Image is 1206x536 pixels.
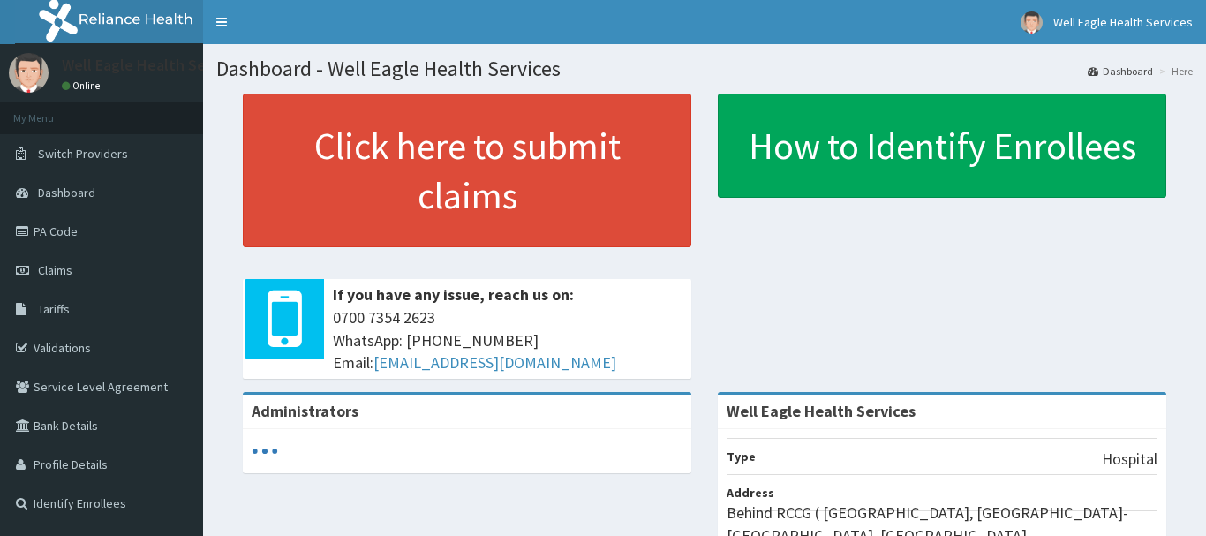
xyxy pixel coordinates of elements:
b: Address [727,485,774,501]
span: Claims [38,262,72,278]
li: Here [1155,64,1193,79]
a: Click here to submit claims [243,94,691,247]
b: Administrators [252,401,358,421]
svg: audio-loading [252,438,278,464]
a: Dashboard [1088,64,1153,79]
b: If you have any issue, reach us on: [333,284,574,305]
p: Well Eagle Health Services [62,57,246,73]
span: Tariffs [38,301,70,317]
a: Online [62,79,104,92]
p: Hospital [1102,448,1157,471]
a: [EMAIL_ADDRESS][DOMAIN_NAME] [373,352,616,373]
strong: Well Eagle Health Services [727,401,916,421]
img: User Image [9,53,49,93]
a: How to Identify Enrollees [718,94,1166,198]
img: User Image [1021,11,1043,34]
span: Switch Providers [38,146,128,162]
span: 0700 7354 2623 WhatsApp: [PHONE_NUMBER] Email: [333,306,682,374]
h1: Dashboard - Well Eagle Health Services [216,57,1193,80]
span: Dashboard [38,185,95,200]
b: Type [727,449,756,464]
span: Well Eagle Health Services [1053,14,1193,30]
